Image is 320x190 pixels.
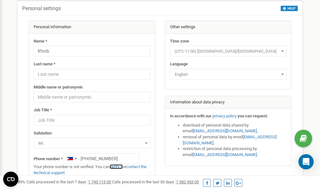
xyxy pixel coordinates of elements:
[34,156,63,162] label: Phone number *
[183,134,287,146] li: removal of personal data by email ,
[110,164,123,169] a: verify it
[170,69,287,80] span: English
[34,46,150,56] input: Name
[298,154,314,169] div: Open Intercom Messenger
[34,107,52,113] label: Job Title *
[64,154,79,164] div: Telephone country code
[34,84,83,90] label: Middle name or patronymic
[183,122,287,134] li: download of personal data shared by email ,
[281,6,298,11] button: HELP
[3,172,18,187] button: Open CMP widget
[36,139,148,148] span: Mr.
[193,152,257,157] a: [EMAIL_ADDRESS][DOMAIN_NAME]
[238,114,268,118] strong: you can request:
[165,21,291,34] div: Other settings
[183,146,287,158] li: restriction of personal data processing by email .
[88,180,111,184] u: 1 745 115,00
[34,164,147,175] a: contact the technical support
[22,6,61,11] h5: Personal settings
[34,164,150,176] p: Your phone number is not verified. You can or
[26,180,111,184] span: Calls processed in the last 7 days :
[165,96,291,109] div: Information about data privacy
[34,61,56,67] label: Last name *
[112,180,199,184] span: Calls processed in the last 30 days :
[34,92,150,102] input: Middle name or patronymic
[34,69,150,80] input: Last name
[64,153,139,164] input: +1-800-555-55-55
[170,46,287,56] span: (UTC-11:00) Pacific/Midway
[176,180,199,184] u: 7 382 453,00
[34,130,52,136] label: Salutation
[34,115,150,126] input: Job Title
[170,38,189,44] label: Time zone
[34,38,47,44] label: Name *
[170,114,212,118] strong: In accordance with our
[172,70,284,79] span: English
[172,47,284,56] span: (UTC-11:00) Pacific/Midway
[193,128,257,133] a: [EMAIL_ADDRESS][DOMAIN_NAME]
[34,138,150,148] span: Mr.
[183,134,277,145] a: [EMAIL_ADDRESS][DOMAIN_NAME]
[170,61,188,67] label: Language
[212,114,237,118] a: privacy policy
[29,21,155,34] div: Personal information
